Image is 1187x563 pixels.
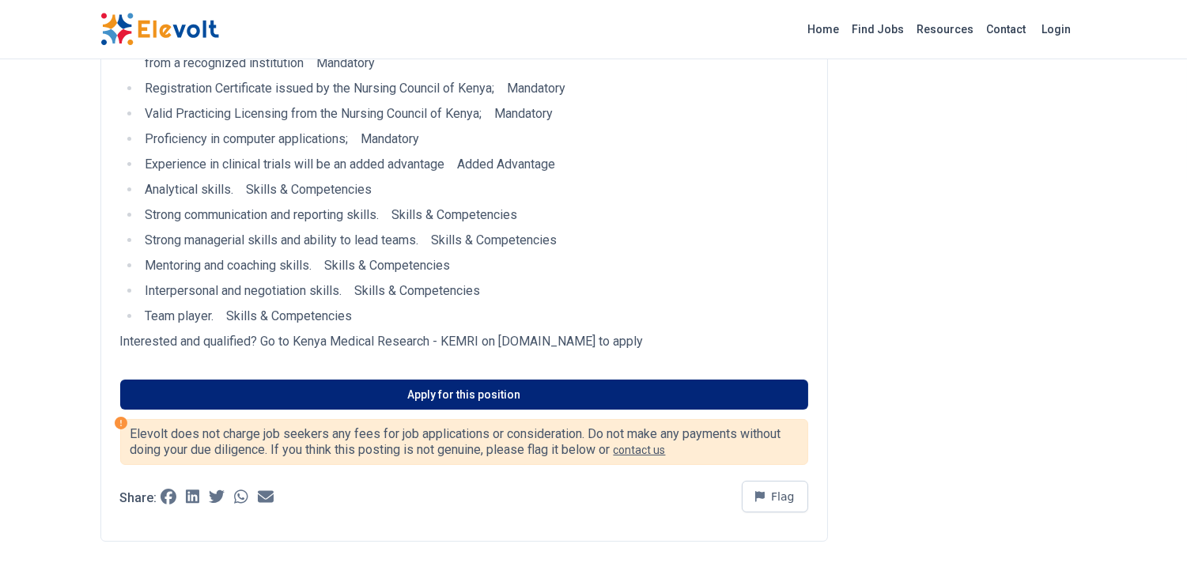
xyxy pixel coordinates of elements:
li: Interpersonal and negotiation skills. Skills & Competencies [141,281,808,300]
img: Elevolt [100,13,219,46]
li: Proficiency in computer applications; Mandatory [141,130,808,149]
a: Home [802,17,846,42]
iframe: Chat Widget [1108,487,1187,563]
p: Elevolt does not charge job seekers any fees for job applications or consideration. Do not make a... [130,426,798,458]
li: Experience in clinical trials will be an added advantage Added Advantage [141,155,808,174]
li: Registration Certificate issued by the Nursing Council of Kenya; Mandatory [141,79,808,98]
li: Strong communication and reporting skills. Skills & Competencies [141,206,808,225]
p: Share: [120,492,157,504]
iframe: Advertisement [853,43,1087,518]
a: Login [1033,13,1081,45]
a: Resources [911,17,981,42]
a: Apply for this position [120,380,808,410]
li: Analytical skills. Skills & Competencies [141,180,808,199]
li: Mentoring and coaching skills. Skills & Competencies [141,256,808,275]
li: Team player. Skills & Competencies [141,307,808,326]
li: Strong managerial skills and ability to lead teams. Skills & Competencies [141,231,808,250]
p: Interested and qualified? Go to Kenya Medical Research - KEMRI on [DOMAIN_NAME] to apply [120,332,808,351]
a: contact us [614,444,666,456]
li: Valid Practicing Licensing from the Nursing Council of Kenya; Mandatory [141,104,808,123]
a: Find Jobs [846,17,911,42]
a: Contact [981,17,1033,42]
button: Flag [742,481,808,512]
